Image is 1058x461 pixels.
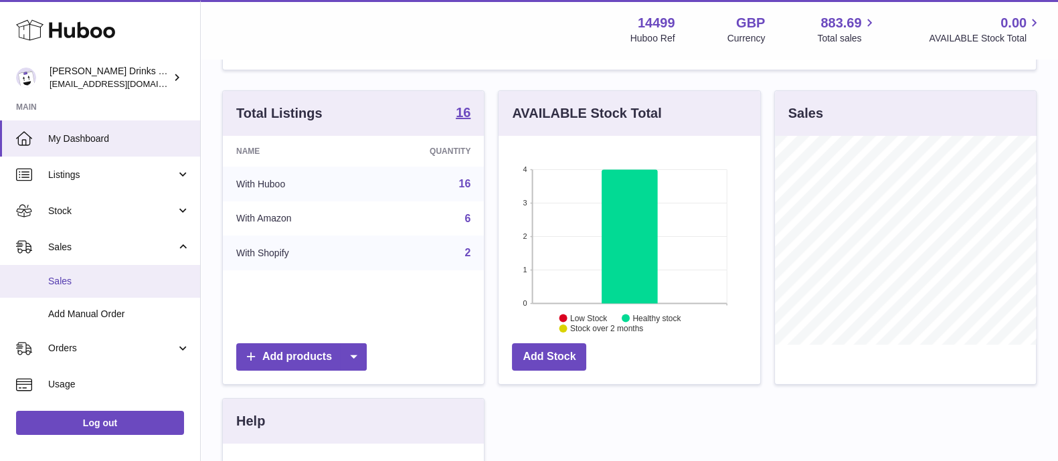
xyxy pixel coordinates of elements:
[630,32,675,45] div: Huboo Ref
[727,32,766,45] div: Currency
[48,241,176,254] span: Sales
[48,378,190,391] span: Usage
[523,299,527,307] text: 0
[1000,14,1027,32] span: 0.00
[570,324,643,333] text: Stock over 2 months
[817,32,877,45] span: Total sales
[464,247,470,258] a: 2
[50,65,170,90] div: [PERSON_NAME] Drinks LTD (t/a Zooz)
[48,132,190,145] span: My Dashboard
[48,342,176,355] span: Orders
[16,411,184,435] a: Log out
[788,104,823,122] h3: Sales
[459,178,471,189] a: 16
[223,236,366,270] td: With Shopify
[223,167,366,201] td: With Huboo
[236,104,323,122] h3: Total Listings
[523,232,527,240] text: 2
[50,78,197,89] span: [EMAIL_ADDRESS][DOMAIN_NAME]
[638,14,675,32] strong: 14499
[570,314,608,323] text: Low Stock
[512,104,661,122] h3: AVAILABLE Stock Total
[48,308,190,320] span: Add Manual Order
[456,106,470,122] a: 16
[48,169,176,181] span: Listings
[929,14,1042,45] a: 0.00 AVAILABLE Stock Total
[523,199,527,207] text: 3
[16,68,36,88] img: internalAdmin-14499@internal.huboo.com
[512,343,586,371] a: Add Stock
[464,213,470,224] a: 6
[223,201,366,236] td: With Amazon
[523,266,527,274] text: 1
[48,205,176,217] span: Stock
[223,136,366,167] th: Name
[817,14,877,45] a: 883.69 Total sales
[366,136,484,167] th: Quantity
[236,343,367,371] a: Add products
[736,14,765,32] strong: GBP
[929,32,1042,45] span: AVAILABLE Stock Total
[820,14,861,32] span: 883.69
[456,106,470,119] strong: 16
[236,412,265,430] h3: Help
[48,275,190,288] span: Sales
[523,165,527,173] text: 4
[633,314,682,323] text: Healthy stock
